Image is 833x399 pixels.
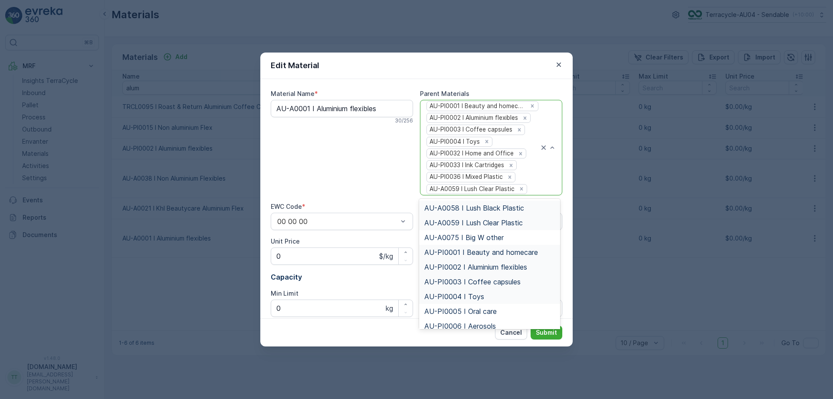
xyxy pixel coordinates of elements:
[424,263,527,271] span: AU-PI0002 I Aluminium flexibles
[505,173,515,181] div: Remove AU-PI0036 I Mixed Plastic
[424,234,504,241] span: AU-A0075 I Big W other
[424,293,484,300] span: AU-PI0004 I Toys
[271,290,298,297] label: Min Limit
[427,137,481,146] div: AU-PI0004 I Toys
[424,248,538,256] span: AU-PI0001 I Beauty and homecare
[386,303,393,313] p: kg
[536,328,557,337] p: Submit
[520,114,530,122] div: Remove AU-PI0002 I Aluminium flexibles
[424,219,523,227] span: AU-A0059 I Lush Clear Plastic
[379,251,393,261] p: $/kg
[271,272,562,282] p: Capacity
[427,161,505,170] div: AU-PI0033 I Ink Cartridges
[271,203,302,210] label: EWC Code
[427,113,519,122] div: AU-PI0002 I Aluminium flexibles
[517,185,526,193] div: Remove AU-A0059 I Lush Clear Plastic
[528,102,537,110] div: Remove AU-PI0001 I Beauty and homecare
[427,172,504,181] div: AU-PI0036 I Mixed Plastic
[427,102,527,111] div: AU-PI0001 I Beauty and homecare
[427,125,514,134] div: AU-PI0003 I Coffee capsules
[424,204,524,212] span: AU-A0058 I Lush Black Plastic
[395,117,413,124] p: 30 / 256
[427,185,516,194] div: AU-A0059 I Lush Clear Plastic
[427,149,515,158] div: AU-PI0032 I Home and Office
[424,307,497,315] span: AU-PI0005 I Oral care
[495,326,527,340] button: Cancel
[424,322,496,330] span: AU-PI0006 I Aerosols
[482,138,492,145] div: Remove AU-PI0004 I Toys
[500,328,522,337] p: Cancel
[271,90,315,97] label: Material Name
[420,90,469,97] label: Parent Materials
[515,126,524,134] div: Remove AU-PI0003 I Coffee capsules
[516,150,525,158] div: Remove AU-PI0032 I Home and Office
[271,237,300,245] label: Unit Price
[271,59,319,72] p: Edit Material
[424,278,521,286] span: AU-PI0003 I Coffee capsules
[506,162,516,169] div: Remove AU-PI0033 I Ink Cartridges
[531,326,562,340] button: Submit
